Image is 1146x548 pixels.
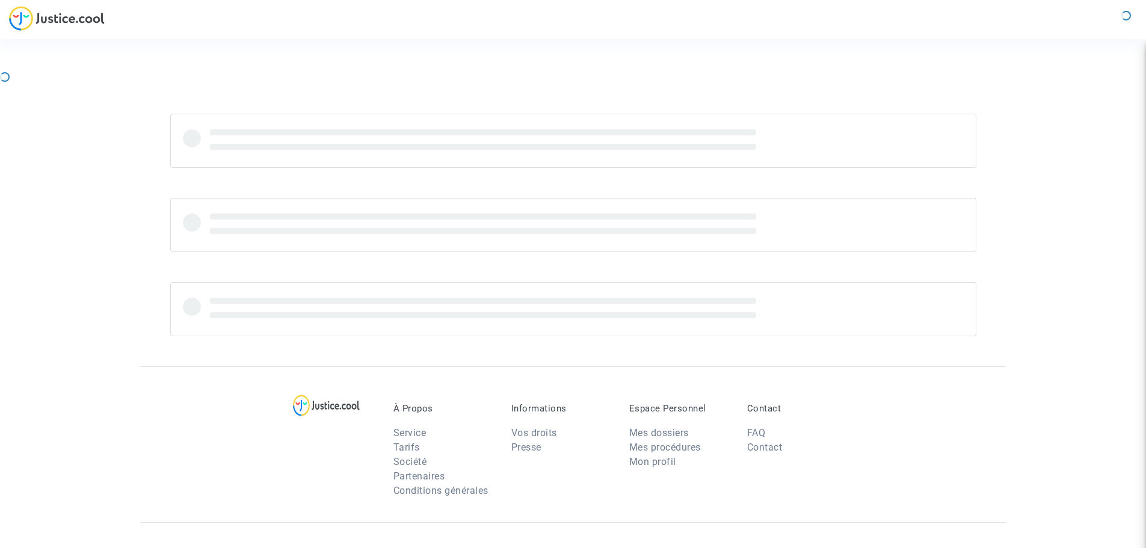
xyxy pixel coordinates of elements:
[393,456,427,467] a: Société
[293,395,360,416] img: logo-lg.svg
[511,427,557,439] a: Vos droits
[511,403,611,414] p: Informations
[393,485,488,496] a: Conditions générales
[747,403,847,414] p: Contact
[393,427,427,439] a: Service
[511,442,541,453] a: Presse
[629,427,689,439] a: Mes dossiers
[393,403,493,414] p: À Propos
[9,6,105,31] img: jc-logo.svg
[629,442,701,453] a: Mes procédures
[629,456,676,467] a: Mon profil
[747,442,783,453] a: Contact
[393,442,420,453] a: Tarifs
[629,403,729,414] p: Espace Personnel
[747,427,766,439] a: FAQ
[393,470,445,482] a: Partenaires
